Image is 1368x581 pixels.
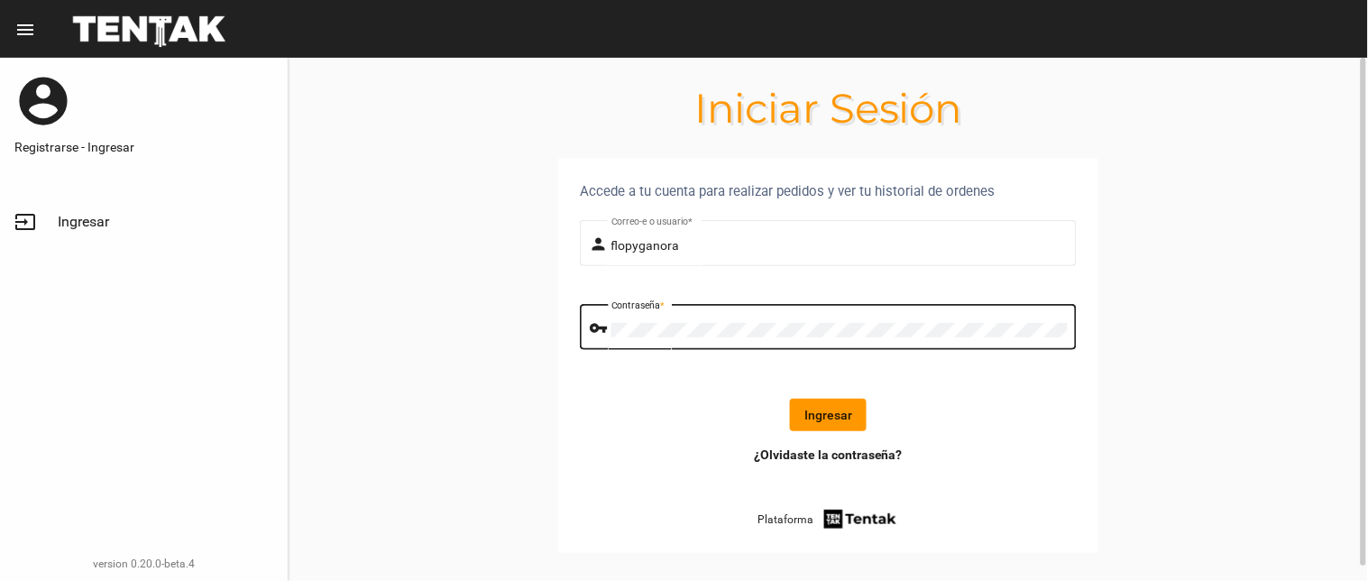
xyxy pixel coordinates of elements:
[754,446,903,464] a: ¿Olvidaste la contraseña?
[14,19,36,41] mat-icon: menu
[58,213,109,231] span: Ingresar
[757,507,899,531] a: Plataforma
[14,72,72,130] mat-icon: account_circle
[14,138,273,156] a: Registrarse - Ingresar
[14,211,36,233] mat-icon: input
[289,94,1368,123] h1: Iniciar Sesión
[590,318,611,339] mat-icon: vpn_key
[757,511,813,529] span: Plataforma
[14,555,273,573] div: version 0.20.0-beta.4
[590,234,611,255] mat-icon: person
[580,180,1077,202] div: Accede a tu cuenta para realizar pedidos y ver tu historial de ordenes
[790,399,867,431] button: Ingresar
[822,507,899,531] img: tentak-firm.png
